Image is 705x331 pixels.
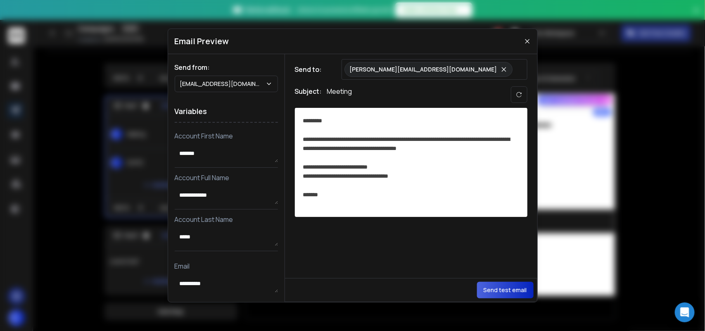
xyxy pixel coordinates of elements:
h1: Send to: [295,64,328,74]
h1: Email Preview [175,36,229,47]
h1: Variables [175,100,278,123]
p: Account Last Name [175,214,278,224]
p: Account Full Name [175,173,278,183]
p: Email [175,261,278,271]
h1: Send from: [175,62,278,72]
p: [EMAIL_ADDRESS][DOMAIN_NAME] [180,80,266,88]
h1: Subject: [295,86,322,103]
p: Account First Name [175,131,278,141]
button: Send test email [477,282,534,298]
div: Open Intercom Messenger [675,302,695,322]
p: [PERSON_NAME][EMAIL_ADDRESS][DOMAIN_NAME] [350,65,497,74]
p: Meeting [327,86,352,103]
